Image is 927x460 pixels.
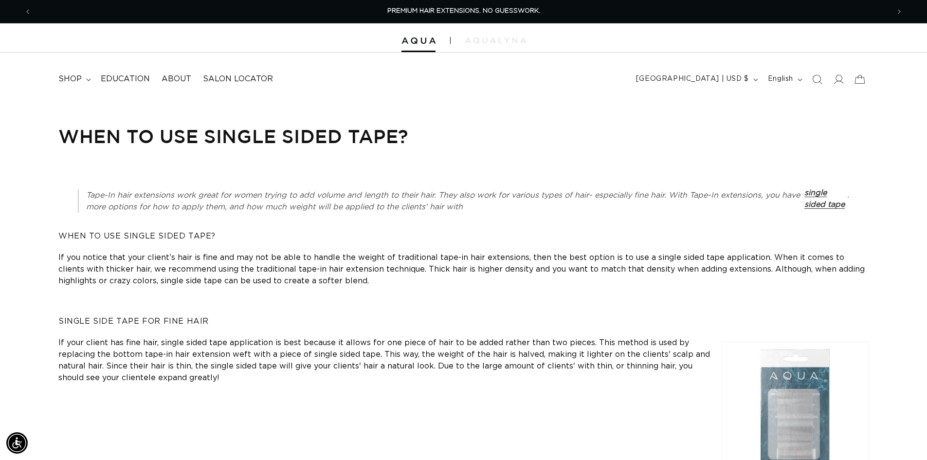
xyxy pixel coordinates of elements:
iframe: Chat Widget [878,413,927,460]
h4: SINGLE SIDE TAPE FOR FINE HAIR [58,316,869,327]
span: Salon Locator [203,74,273,84]
p: If you notice that your client’s hair is fine and may not be able to handle the weight of traditi... [58,252,869,287]
span: English [768,74,793,84]
span: [GEOGRAPHIC_DATA] | USD $ [636,74,749,84]
summary: shop [53,68,95,90]
span: shop [58,74,82,84]
div: 聊天小组件 [878,413,927,460]
a: About [156,68,197,90]
img: aqualyna.com [465,37,526,43]
button: [GEOGRAPHIC_DATA] | USD $ [630,70,762,89]
img: Aqua Hair Extensions [401,37,436,44]
button: English [762,70,806,89]
h4: WHEN TO USE SINGLE SIDED TAPE? [58,231,869,241]
span: About [162,74,191,84]
blockquote: Tape-In hair extensions work great for women trying to add volume and length to their hair. They ... [78,189,849,213]
div: Accessibility Menu [6,432,28,454]
a: Education [95,68,156,90]
span: Education [101,74,150,84]
button: Previous announcement [17,2,38,21]
summary: Search [806,69,828,90]
button: Next announcement [889,2,910,21]
a: single sided tape [804,189,845,208]
h1: When To Use Single Sided Tape? [58,124,869,148]
span: PREMIUM HAIR EXTENSIONS. NO GUESSWORK. [387,8,540,14]
a: Salon Locator [197,68,279,90]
